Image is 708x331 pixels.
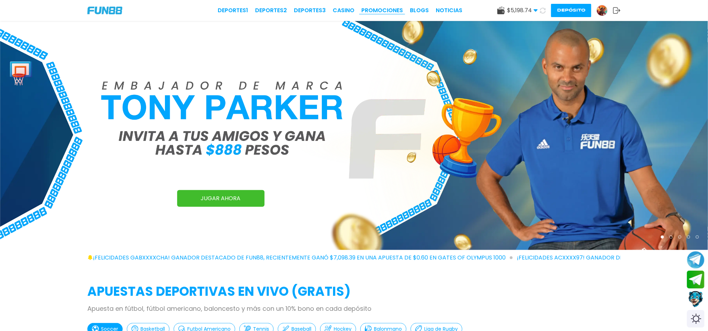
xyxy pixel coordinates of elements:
[294,6,326,15] a: Deportes3
[87,304,621,313] p: Apuesta en fútbol, fútbol americano, baloncesto y más con un 10% bono en cada depósito
[597,5,613,16] a: Avatar
[687,290,705,308] button: Contact customer service
[87,7,122,14] img: Company Logo
[333,6,354,15] a: CASINO
[177,190,265,207] a: JUGAR AHORA
[551,4,591,17] button: Depósito
[597,5,607,16] img: Avatar
[687,251,705,269] button: Join telegram channel
[361,6,403,15] a: Promociones
[687,310,705,328] div: Switch theme
[410,6,429,15] a: BLOGS
[87,282,621,301] h2: APUESTAS DEPORTIVAS EN VIVO (gratis)
[218,6,248,15] a: Deportes1
[436,6,462,15] a: NOTICIAS
[507,6,538,15] span: $ 5,198.74
[255,6,287,15] a: Deportes2
[687,271,705,289] button: Join telegram
[93,254,513,262] span: ¡FELICIDADES gabxxxxcha! GANADOR DESTACADO DE FUN88, RECIENTEMENTE GANÓ $7,098.39 EN UNA APUESTA ...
